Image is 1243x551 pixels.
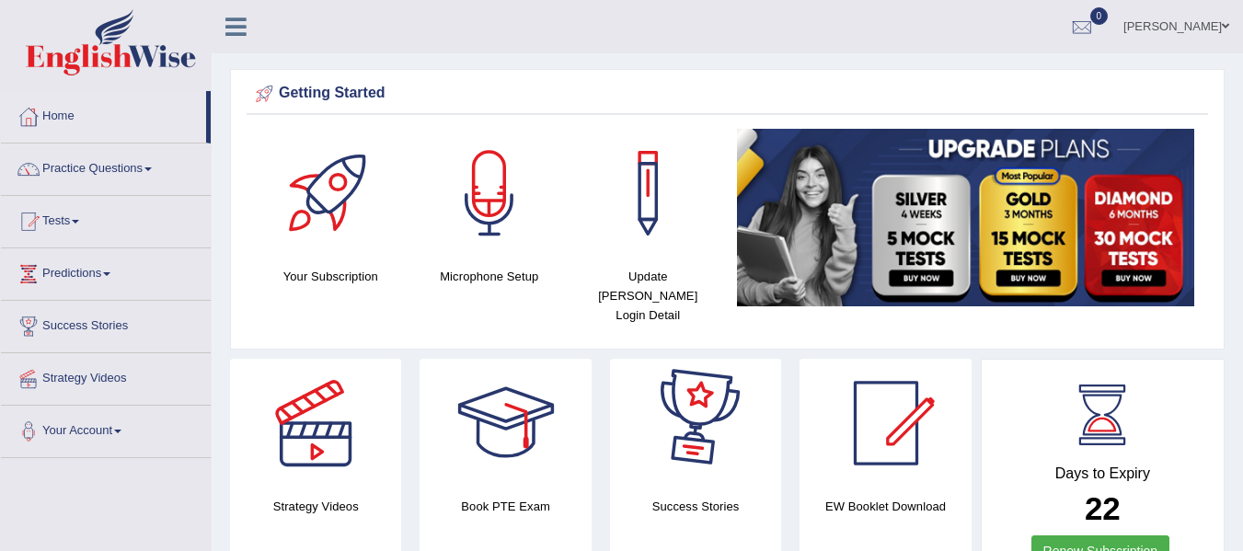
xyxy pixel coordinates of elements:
h4: Update [PERSON_NAME] Login Detail [578,267,719,325]
a: Strategy Videos [1,353,211,399]
img: small5.jpg [737,129,1195,306]
h4: Days to Expiry [1002,465,1203,482]
h4: Strategy Videos [230,497,401,516]
h4: Your Subscription [260,267,401,286]
h4: Success Stories [610,497,781,516]
a: Tests [1,196,211,242]
h4: Book PTE Exam [420,497,591,516]
h4: EW Booklet Download [800,497,971,516]
a: Success Stories [1,301,211,347]
div: Getting Started [251,80,1203,108]
b: 22 [1085,490,1121,526]
a: Your Account [1,406,211,452]
span: 0 [1090,7,1109,25]
a: Home [1,91,206,137]
h4: Microphone Setup [420,267,560,286]
a: Predictions [1,248,211,294]
a: Practice Questions [1,143,211,189]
